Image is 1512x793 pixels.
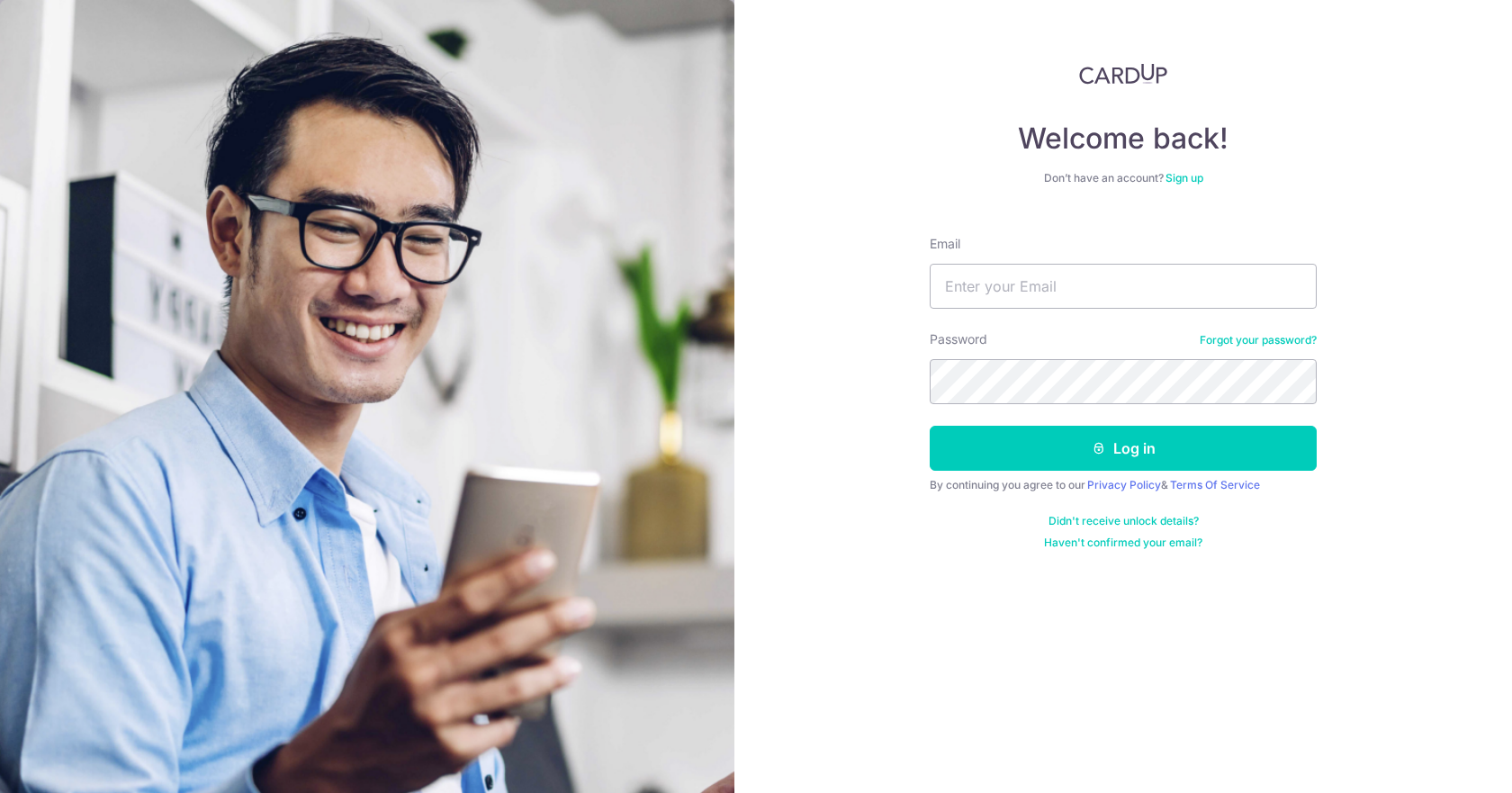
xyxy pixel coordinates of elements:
[1087,478,1161,491] a: Privacy Policy
[1048,514,1199,528] a: Didn't receive unlock details?
[930,121,1317,157] h4: Welcome back!
[930,171,1317,185] div: Don’t have an account?
[930,235,960,253] label: Email
[1170,478,1260,491] a: Terms Of Service
[1044,536,1202,550] a: Haven't confirmed your email?
[930,330,987,348] label: Password
[1200,333,1317,347] a: Forgot your password?
[930,478,1317,492] div: By continuing you agree to our &
[930,426,1317,471] button: Log in
[1165,171,1203,185] a: Sign up
[930,264,1317,309] input: Enter your Email
[1079,63,1167,85] img: CardUp Logo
